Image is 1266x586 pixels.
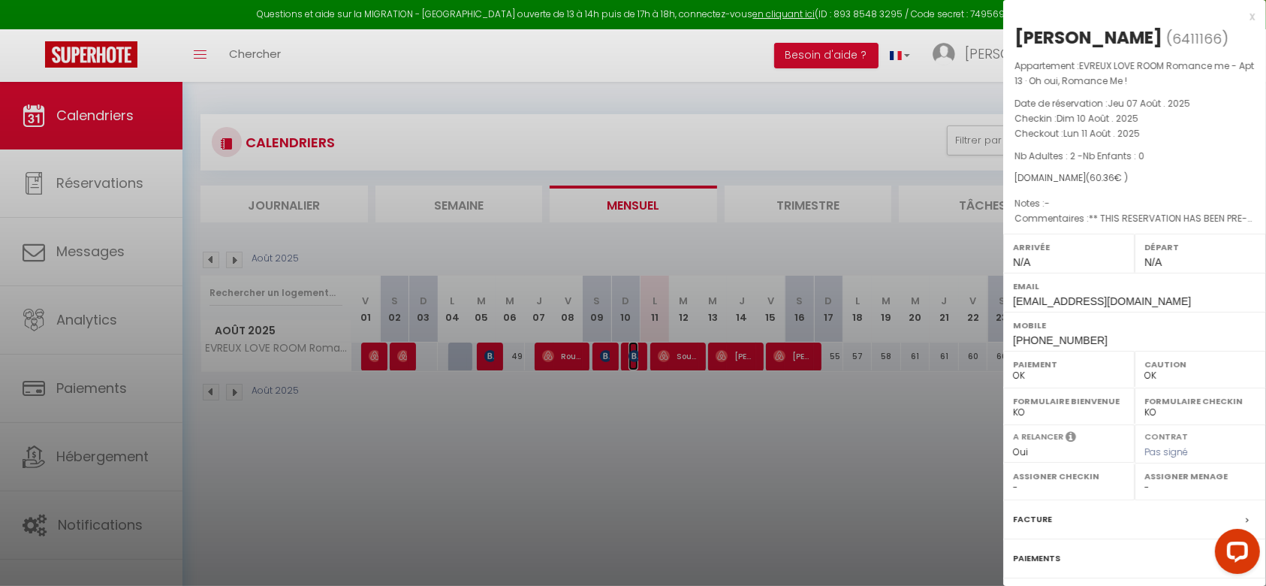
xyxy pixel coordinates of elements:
[1013,357,1125,372] label: Paiement
[1090,171,1114,184] span: 60.36
[1013,279,1256,294] label: Email
[1013,295,1191,307] span: [EMAIL_ADDRESS][DOMAIN_NAME]
[1063,127,1140,140] span: Lun 11 Août . 2025
[1003,8,1255,26] div: x
[1014,26,1162,50] div: [PERSON_NAME]
[1013,551,1060,566] label: Paiements
[1166,28,1228,49] span: ( )
[1014,150,1144,162] span: Nb Adultes : 2 -
[1014,59,1254,87] span: EVREUX LOVE ROOM Romance me - Apt 13 · Oh oui, Romance Me !
[1013,240,1125,255] label: Arrivée
[1014,126,1255,141] p: Checkout :
[1013,512,1052,527] label: Facture
[1013,469,1125,484] label: Assigner Checkin
[1144,469,1256,484] label: Assigner Menage
[1057,112,1138,125] span: Dim 10 Août . 2025
[1014,196,1255,211] p: Notes :
[1086,171,1128,184] span: ( € )
[1172,29,1222,48] span: 6411166
[1144,240,1256,255] label: Départ
[1108,97,1190,110] span: Jeu 07 Août . 2025
[1014,171,1255,186] div: [DOMAIN_NAME]
[1144,357,1256,372] label: Caution
[1044,197,1050,210] span: -
[1013,394,1125,409] label: Formulaire Bienvenue
[1013,318,1256,333] label: Mobile
[1014,211,1255,226] p: Commentaires :
[1144,256,1162,268] span: N/A
[1014,111,1255,126] p: Checkin :
[1144,394,1256,409] label: Formulaire Checkin
[1144,446,1188,458] span: Pas signé
[1014,59,1255,89] p: Appartement :
[1013,430,1063,443] label: A relancer
[1013,334,1108,346] span: [PHONE_NUMBER]
[1144,430,1188,440] label: Contrat
[1203,523,1266,586] iframe: LiveChat chat widget
[1014,96,1255,111] p: Date de réservation :
[1013,256,1030,268] span: N/A
[1066,430,1076,447] i: Sélectionner OUI si vous souhaiter envoyer les séquences de messages post-checkout
[1083,150,1144,162] span: Nb Enfants : 0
